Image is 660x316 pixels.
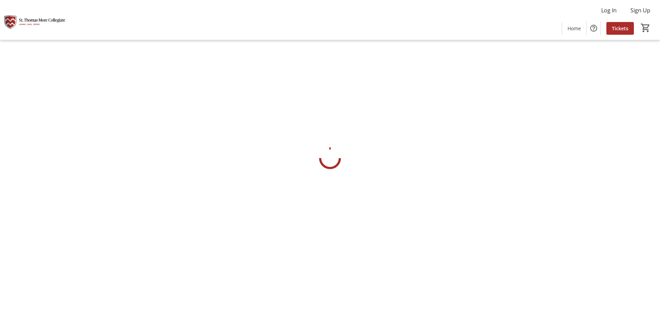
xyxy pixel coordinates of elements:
span: Home [568,25,581,32]
a: Home [562,22,586,35]
span: Log In [601,6,617,14]
a: Tickets [606,22,634,35]
button: Log In [596,5,622,16]
button: Help [587,21,601,35]
span: Sign Up [630,6,650,14]
img: St. Thomas More Collegiate #2's Logo [4,3,65,37]
button: Cart [639,22,652,34]
button: Sign Up [625,5,656,16]
span: Tickets [612,25,628,32]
